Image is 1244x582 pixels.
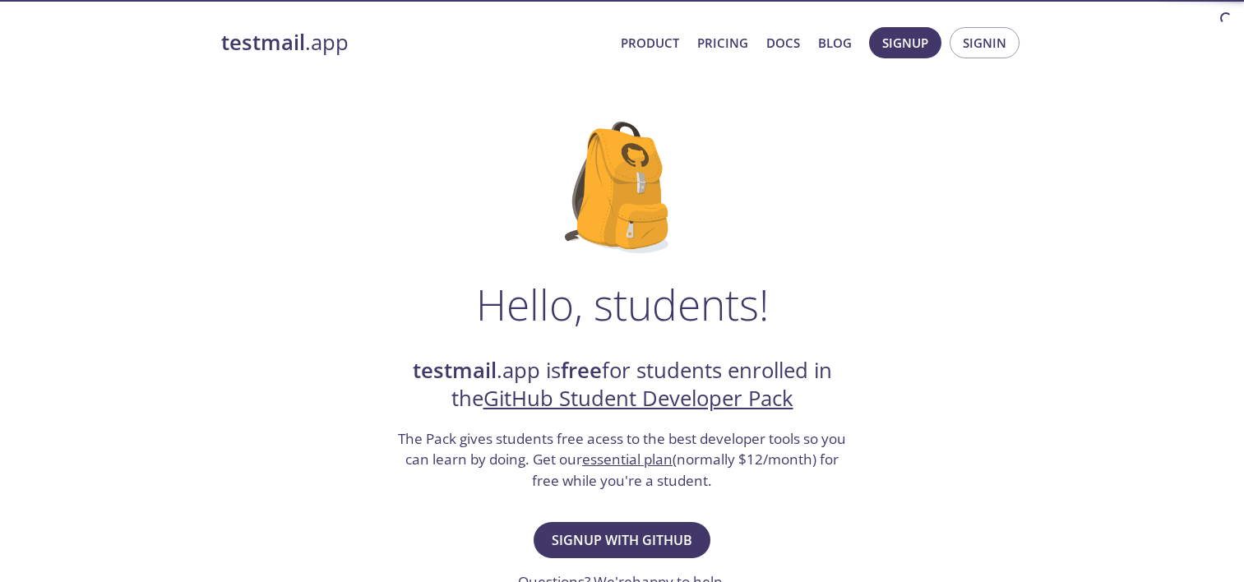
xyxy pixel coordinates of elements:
span: Signup [882,32,928,53]
button: Signin [950,27,1020,58]
a: Docs [766,32,800,53]
span: Signin [963,32,1006,53]
a: Pricing [697,32,748,53]
span: Signup with GitHub [552,529,692,552]
strong: free [561,356,602,385]
a: testmail.app [221,29,608,57]
a: GitHub Student Developer Pack [483,384,793,413]
h2: .app is for students enrolled in the [396,357,849,413]
h3: The Pack gives students free acess to the best developer tools so you can learn by doing. Get our... [396,428,849,492]
a: Product [621,32,679,53]
a: essential plan [582,450,673,469]
button: Signup with GitHub [534,522,710,558]
strong: testmail [221,28,305,57]
a: Blog [818,32,852,53]
h1: Hello, students! [476,279,769,329]
img: github-student-backpack.png [565,122,679,253]
strong: testmail [413,356,497,385]
button: Signup [869,27,941,58]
